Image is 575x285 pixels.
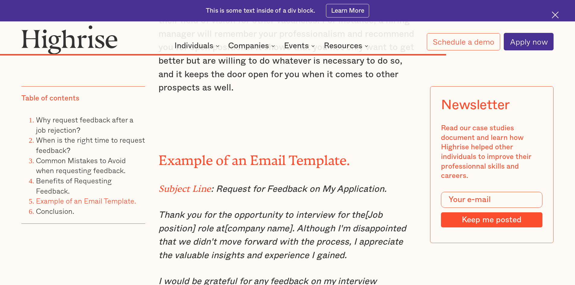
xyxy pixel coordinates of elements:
[21,25,117,54] img: Highrise logo
[324,42,370,49] div: Resources
[441,192,542,227] form: Modal Form
[158,107,417,121] p: ‍
[158,184,211,189] em: Subject Line
[158,150,417,165] h2: Example of an Email Template.
[174,42,221,49] div: Individuals
[158,211,406,260] em: Thank you for the opportunity to interview for the[Job position] role at[company name]. Although ...
[427,33,500,50] a: Schedule a demo
[324,42,362,49] div: Resources
[211,185,387,194] em: : Request for Feedback on My Application.
[36,195,136,206] a: Example of an Email Template.
[441,212,542,227] input: Keep me posted
[36,114,133,135] a: Why request feedback after a job rejection?
[441,124,542,181] div: Read our case studies document and learn how Highrise helped other individuals to improve their p...
[441,192,542,208] input: Your e-mail
[206,7,315,15] div: This is some text inside of a div block.
[504,33,554,50] a: Apply now
[552,11,559,18] img: Cross icon
[284,42,309,49] div: Events
[174,42,213,49] div: Individuals
[326,4,369,17] a: Learn More
[36,175,112,196] a: Benefits of Requesting Feedback.
[228,42,269,49] div: Companies
[228,42,277,49] div: Companies
[36,205,74,217] a: Conclusion.
[441,97,510,113] div: Newsletter
[36,134,145,156] a: When is the right time to request feedback?
[36,155,126,176] a: Common Mistakes to Avoid when requesting feedback.
[21,94,79,103] div: Table of contents
[284,42,317,49] div: Events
